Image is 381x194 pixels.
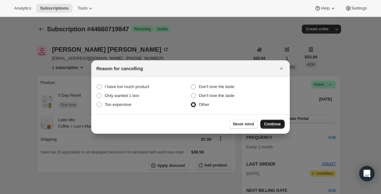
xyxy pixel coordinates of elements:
span: Don't love the taste [199,93,234,98]
h2: Reason for cancelling [96,65,143,72]
button: Help [311,4,340,13]
span: Other [199,102,209,107]
span: Never mind [233,122,254,127]
button: Close [277,64,286,73]
span: Only wanted 1 box [105,93,139,98]
button: Analytics [10,4,35,13]
span: Too expensive [105,102,131,107]
span: Analytics [14,6,31,11]
span: Continue [264,122,281,127]
button: Never mind [229,120,258,129]
span: Subscriptions [40,6,69,11]
button: Settings [341,4,371,13]
span: Help [321,6,329,11]
button: Tools [74,4,98,13]
div: Open Intercom Messenger [359,166,375,181]
span: Don't love the taste [199,84,234,89]
button: Subscriptions [36,4,72,13]
button: Continue [260,120,285,129]
span: Settings [352,6,367,11]
span: Tools [77,6,87,11]
span: I have too much product [105,84,149,89]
